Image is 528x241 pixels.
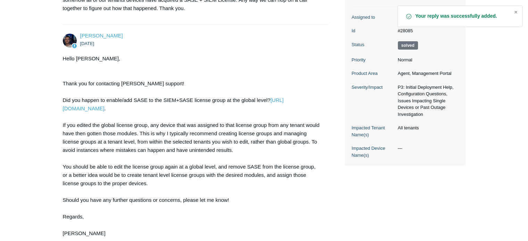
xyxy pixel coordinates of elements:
dd: — [394,145,459,152]
dt: Impacted Device Name(s) [352,145,394,158]
dt: Assigned to [352,14,394,21]
dt: Severity/Impact [352,84,394,91]
dt: Priority [352,57,394,63]
dd: #28085 [394,27,459,34]
dd: [PERSON_NAME] [394,14,459,21]
time: 09/11/2025, 14:26 [80,41,94,46]
dt: Status [352,41,394,48]
dd: P3: Initial Deployment Help, Configuration Questions, Issues Impacting Single Devices or Past Out... [394,84,459,118]
dt: Product Area [352,70,394,77]
dt: Id [352,27,394,34]
a: [PERSON_NAME] [80,33,123,38]
a: [URL][DOMAIN_NAME] [63,97,284,111]
span: Connor Davis [80,33,123,38]
dd: Agent, Management Portal [394,70,459,77]
dt: Impacted Tenant Name(s) [352,124,394,138]
div: Hello [PERSON_NAME], Thank you for contacting [PERSON_NAME] support! Did you happen to enable/add... [63,54,322,238]
dd: Normal [394,57,459,63]
span: This request has been solved [398,41,418,50]
strong: Your reply was successfully added. [415,13,508,20]
div: Close [511,7,521,17]
dd: All tenants [394,124,459,131]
